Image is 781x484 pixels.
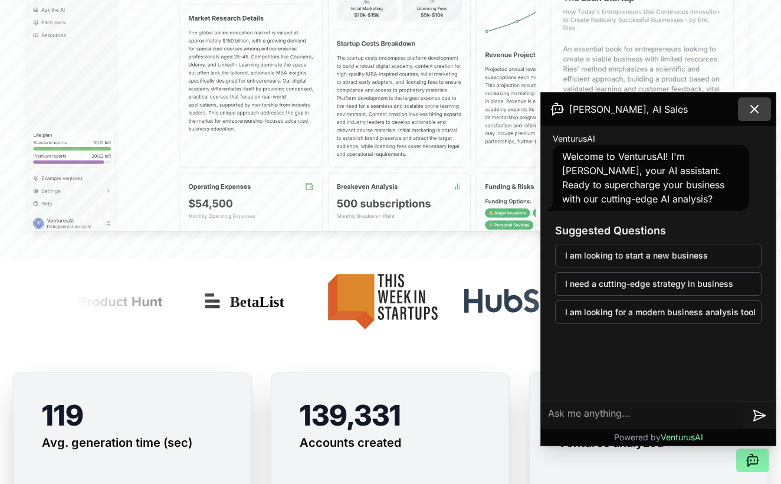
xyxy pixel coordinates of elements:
[42,398,84,433] span: 119
[464,284,593,319] img: Hubspot
[555,244,762,267] button: I am looking to start a new business
[562,151,724,205] span: Welcome to VenturusAI! I'm [PERSON_NAME], your AI assistant. Ready to supercharge your business w...
[555,300,762,324] button: I am looking for a modern business analysis tool
[555,272,762,296] button: I need a cutting-edge strategy in business
[311,264,455,339] img: This Week in Startups
[553,133,595,145] span: VenturusAI
[569,102,688,116] span: [PERSON_NAME], AI Sales
[300,434,401,451] h3: Accounts created
[18,264,186,339] img: Product Hunt
[195,284,301,319] img: Betalist
[300,398,401,433] span: 139,331
[614,431,703,443] p: Powered by
[661,432,703,442] span: VenturusAI
[42,434,192,451] h3: Avg. generation time (sec)
[555,223,762,239] h3: Suggested Questions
